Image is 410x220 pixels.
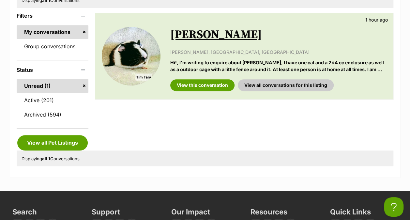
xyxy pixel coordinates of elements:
[238,79,334,91] a: View all conversations for this listing
[365,16,388,23] p: 1 hour ago
[17,39,88,53] a: Group conversations
[17,108,88,121] a: Archived (594)
[17,93,88,107] a: Active (201)
[17,25,88,39] a: My conversations
[17,79,88,93] a: Unread (1)
[170,49,387,55] p: [PERSON_NAME], [GEOGRAPHIC_DATA], [GEOGRAPHIC_DATA]
[22,156,80,161] span: Displaying Conversations
[17,135,88,150] a: View all Pet Listings
[170,59,387,73] p: Hi!, I'm writing to enquire about [PERSON_NAME], I have one cat and a 2x4 cc enclosure as well as...
[170,79,235,91] a: View this conversation
[102,27,160,86] img: Tim Tam
[42,156,50,161] strong: all 1
[384,197,403,217] iframe: Help Scout Beacon - Open
[170,27,262,42] a: [PERSON_NAME]
[17,13,88,19] header: Filters
[17,67,88,73] header: Status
